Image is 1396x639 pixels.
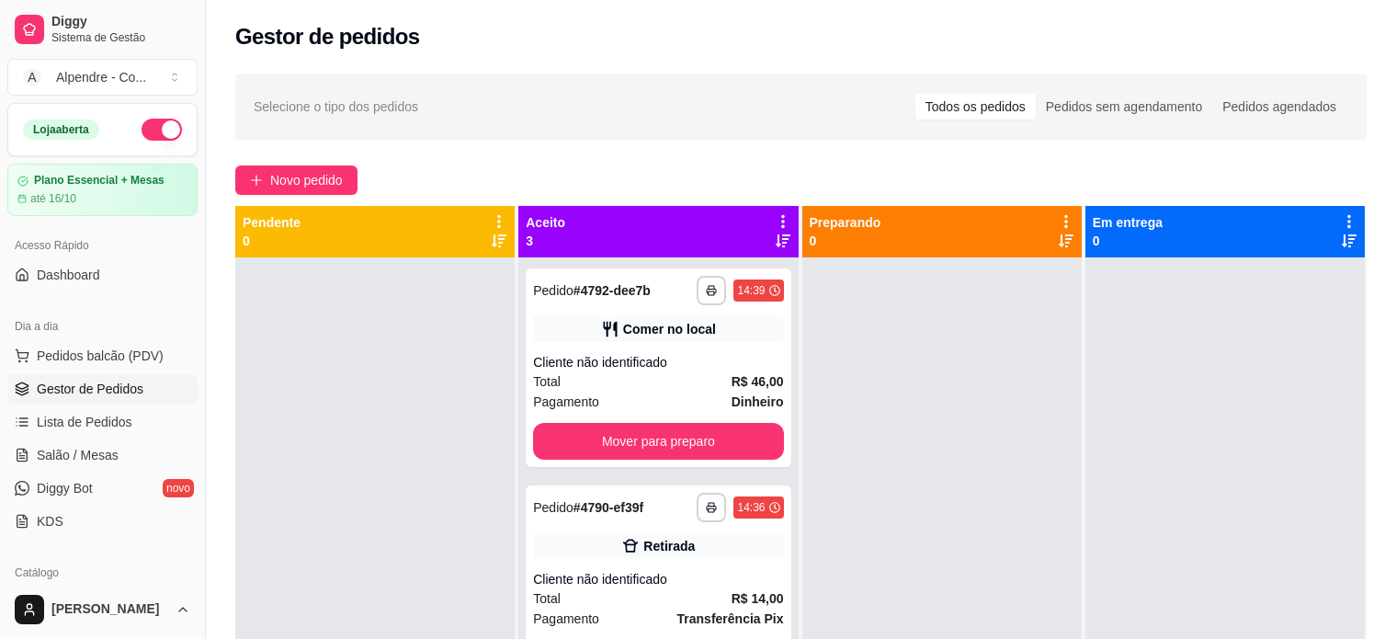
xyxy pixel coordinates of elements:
[30,191,76,206] article: até 16/10
[533,423,783,460] button: Mover para preparo
[732,394,784,409] strong: Dinheiro
[7,312,198,341] div: Dia a dia
[250,174,263,187] span: plus
[7,260,198,290] a: Dashboard
[7,231,198,260] div: Acesso Rápido
[533,392,599,412] span: Pagamento
[235,165,358,195] button: Novo pedido
[37,413,132,431] span: Lista de Pedidos
[37,446,119,464] span: Salão / Mesas
[37,347,164,365] span: Pedidos balcão (PDV)
[51,601,168,618] span: [PERSON_NAME]
[7,440,198,470] a: Salão / Mesas
[37,479,93,497] span: Diggy Bot
[573,283,651,298] strong: # 4792-dee7b
[235,22,420,51] h2: Gestor de pedidos
[7,558,198,588] div: Catálogo
[573,500,643,515] strong: # 4790-ef39f
[7,164,198,216] a: Plano Essencial + Mesasaté 16/10
[533,500,573,515] span: Pedido
[526,232,565,250] p: 3
[7,407,198,437] a: Lista de Pedidos
[737,283,765,298] div: 14:39
[7,507,198,536] a: KDS
[270,170,343,190] span: Novo pedido
[533,353,783,371] div: Cliente não identificado
[732,374,784,389] strong: R$ 46,00
[533,609,599,629] span: Pagamento
[810,232,881,250] p: 0
[7,374,198,404] a: Gestor de Pedidos
[810,213,881,232] p: Preparando
[1212,94,1346,120] div: Pedidos agendados
[643,537,695,555] div: Retirada
[23,68,41,86] span: A
[533,283,573,298] span: Pedido
[7,474,198,503] a: Diggy Botnovo
[1093,232,1163,250] p: 0
[915,94,1036,120] div: Todos os pedidos
[34,174,165,188] article: Plano Essencial + Mesas
[1093,213,1163,232] p: Em entrega
[7,7,198,51] a: DiggySistema de Gestão
[56,68,146,86] div: Alpendre - Co ...
[23,120,99,140] div: Loja aberta
[526,213,565,232] p: Aceito
[732,591,784,606] strong: R$ 14,00
[243,232,301,250] p: 0
[1036,94,1212,120] div: Pedidos sem agendamento
[51,14,190,30] span: Diggy
[243,213,301,232] p: Pendente
[623,320,716,338] div: Comer no local
[37,512,63,531] span: KDS
[37,380,143,398] span: Gestor de Pedidos
[51,30,190,45] span: Sistema de Gestão
[7,588,198,632] button: [PERSON_NAME]
[254,97,418,117] span: Selecione o tipo dos pedidos
[142,119,182,141] button: Alterar Status
[37,266,100,284] span: Dashboard
[7,59,198,96] button: Select a team
[533,588,561,609] span: Total
[533,371,561,392] span: Total
[533,570,783,588] div: Cliente não identificado
[677,611,784,626] strong: Transferência Pix
[737,500,765,515] div: 14:36
[7,341,198,371] button: Pedidos balcão (PDV)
